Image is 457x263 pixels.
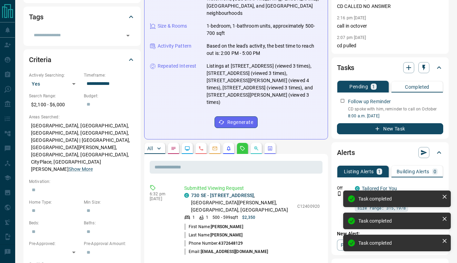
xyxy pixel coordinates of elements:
[29,241,80,247] p: Pre-Approved:
[362,186,397,191] a: Tailored For You
[434,169,436,174] p: 0
[84,220,135,226] p: Baths:
[210,233,242,237] span: [PERSON_NAME]
[171,146,176,151] svg: Notes
[29,99,80,110] p: $2,100 - $6,000
[337,35,366,40] p: 2:07 pm [DATE]
[405,85,429,89] p: Completed
[207,22,322,37] p: 1-bedroom, 1-bathroom units, approximately 500-700 sqft
[337,147,355,158] h2: Alerts
[123,31,133,40] button: Open
[192,214,195,221] p: 1
[29,93,80,99] p: Search Range:
[147,146,153,151] p: All
[198,146,204,151] svg: Calls
[29,78,80,89] div: Yes
[69,166,93,173] button: Show More
[29,114,135,120] p: Areas Searched:
[344,169,374,174] p: Listing Alerts
[337,191,342,196] svg: Push Notification Only
[29,9,135,25] div: Tags
[84,72,135,78] p: Timeframe:
[212,214,238,221] p: 500 - 599 sqft
[337,230,443,237] p: New Alert:
[226,146,231,151] svg: Listing Alerts
[184,193,189,198] div: condos.ca
[158,22,187,30] p: Size & Rooms
[337,62,354,73] h2: Tasks
[29,51,135,68] div: Criteria
[191,192,294,214] p: , [GEOGRAPHIC_DATA][PERSON_NAME], [GEOGRAPHIC_DATA], [GEOGRAPHIC_DATA]
[29,54,51,65] h2: Criteria
[378,169,381,174] p: 1
[29,72,80,78] p: Actively Searching:
[297,203,320,210] p: C12400920
[337,42,443,49] p: cd pulled
[29,178,135,185] p: Motivation:
[184,249,268,255] p: Email:
[184,185,320,192] p: Submitted Viewing Request
[358,240,439,246] div: Task completed
[211,224,243,229] span: [PERSON_NAME]
[355,186,360,191] div: condos.ca
[337,240,372,251] a: Property
[254,146,259,151] svg: Opportunities
[337,3,443,10] p: CD CALLED NO ANSWER
[158,42,191,50] p: Activity Pattern
[184,240,243,246] p: Phone Number:
[267,146,273,151] svg: Agent Actions
[358,218,439,224] div: Task completed
[242,214,256,221] p: $2,350
[397,169,429,174] p: Building Alerts
[84,93,135,99] p: Budget:
[191,193,254,198] a: 730 SE - [STREET_ADDRESS]
[358,196,439,202] div: Task completed
[29,11,43,22] h2: Tags
[348,98,391,105] p: Follow up Reminder
[29,220,80,226] p: Beds:
[207,62,322,106] p: Listings at [STREET_ADDRESS] (viewed 3 times), [STREET_ADDRESS] (viewed 3 times), [STREET_ADDRESS...
[337,59,443,76] div: Tasks
[337,22,443,30] p: call in octover
[84,241,135,247] p: Pre-Approval Amount:
[349,84,368,89] p: Pending
[348,106,443,112] p: CD spoke with him, reminder to call on October
[337,185,351,191] p: Off
[337,16,366,20] p: 2:16 pm [DATE]
[158,62,196,70] p: Repeated Interest
[29,199,80,205] p: Home Type:
[240,146,245,151] svg: Requests
[337,144,443,161] div: Alerts
[215,116,258,128] button: Regenerate
[184,232,243,238] p: Last Name:
[150,196,174,201] p: [DATE]
[84,199,135,205] p: Min Size:
[206,214,208,221] p: 1
[185,146,190,151] svg: Lead Browsing Activity
[337,123,443,134] button: New Task
[201,249,268,254] span: [EMAIL_ADDRESS][DOMAIN_NAME]
[150,192,174,196] p: 6:32 pm
[184,224,243,230] p: First Name:
[212,146,218,151] svg: Emails
[218,241,243,246] span: 4372648129
[207,42,322,57] p: Based on the lead's activity, the best time to reach out is: 2:00 PM - 5:00 PM
[348,113,443,119] p: 8:00 a.m. [DATE]
[29,120,135,175] p: [GEOGRAPHIC_DATA], [GEOGRAPHIC_DATA], [GEOGRAPHIC_DATA], [GEOGRAPHIC_DATA], [GEOGRAPHIC_DATA] | [...
[372,84,375,89] p: 1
